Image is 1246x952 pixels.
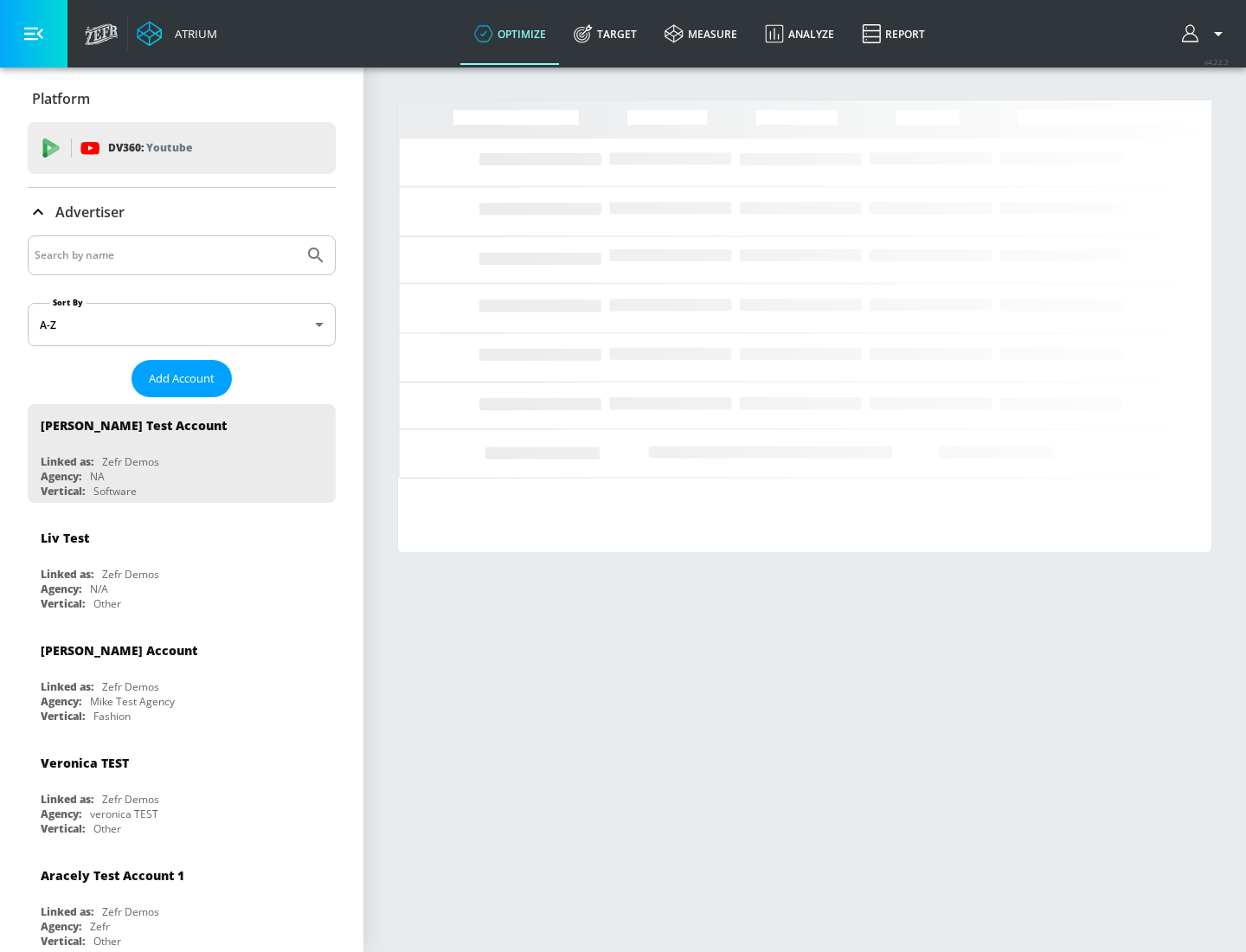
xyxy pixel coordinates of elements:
[41,821,85,836] div: Vertical:
[28,517,336,615] div: Liv TestLinked as:Zefr DemosAgency:N/AVertical:Other
[90,694,175,709] div: Mike Test Agency
[41,596,85,611] div: Vertical:
[93,596,121,611] div: Other
[149,369,215,389] span: Add Account
[168,26,217,42] div: Atrium
[41,755,129,771] div: Veronica TEST
[41,709,85,724] div: Vertical:
[90,582,108,596] div: N/A
[93,709,131,724] div: Fashion
[460,3,560,65] a: optimize
[41,904,93,919] div: Linked as:
[41,867,184,884] div: Aracely Test Account 1
[93,821,121,836] div: Other
[28,629,336,728] div: [PERSON_NAME] AccountLinked as:Zefr DemosAgency:Mike Test AgencyVertical:Fashion
[102,679,159,694] div: Zefr Demos
[28,74,336,123] div: Platform
[28,303,336,346] div: A-Z
[41,807,81,821] div: Agency:
[41,567,93,582] div: Linked as:
[32,89,90,108] p: Platform
[651,3,751,65] a: measure
[108,138,192,158] p: DV360:
[560,3,651,65] a: Target
[41,792,93,807] div: Linked as:
[102,904,159,919] div: Zefr Demos
[28,742,336,840] div: Veronica TESTLinked as:Zefr DemosAgency:veronica TESTVertical:Other
[93,934,121,949] div: Other
[55,203,125,222] p: Advertiser
[41,454,93,469] div: Linked as:
[102,454,159,469] div: Zefr Demos
[102,567,159,582] div: Zefr Demos
[41,934,85,949] div: Vertical:
[146,138,192,157] p: Youtube
[41,469,81,484] div: Agency:
[90,919,110,934] div: Zefr
[848,3,939,65] a: Report
[41,679,93,694] div: Linked as:
[751,3,848,65] a: Analyze
[28,404,336,503] div: [PERSON_NAME] Test AccountLinked as:Zefr DemosAgency:NAVertical:Software
[35,244,297,267] input: Search by name
[102,792,159,807] div: Zefr Demos
[93,484,137,499] div: Software
[41,530,89,546] div: Liv Test
[41,484,85,499] div: Vertical:
[41,919,81,934] div: Agency:
[49,297,87,308] label: Sort By
[41,582,81,596] div: Agency:
[1204,57,1229,67] span: v 4.22.2
[41,694,81,709] div: Agency:
[132,360,232,397] button: Add Account
[90,807,158,821] div: veronica TEST
[28,122,336,174] div: DV360: Youtube
[41,417,227,434] div: [PERSON_NAME] Test Account
[90,469,105,484] div: NA
[41,642,197,659] div: [PERSON_NAME] Account
[28,188,336,236] div: Advertiser
[137,21,217,47] a: Atrium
